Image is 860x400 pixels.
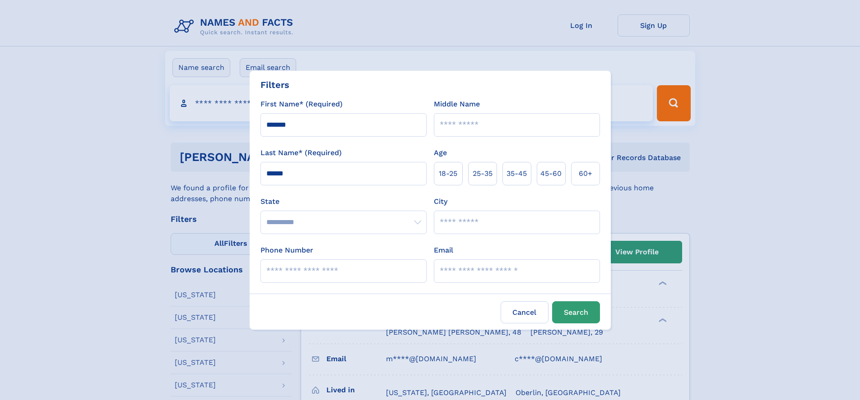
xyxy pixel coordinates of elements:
label: Cancel [501,301,549,323]
label: First Name* (Required) [260,99,343,110]
span: 45‑60 [540,168,562,179]
label: Last Name* (Required) [260,147,342,158]
label: Age [434,147,447,158]
div: Filters [260,78,289,92]
label: Phone Number [260,245,313,256]
span: 25‑35 [473,168,493,179]
label: Email [434,245,453,256]
label: State [260,196,427,207]
span: 18‑25 [439,168,457,179]
label: City [434,196,447,207]
span: 35‑45 [507,168,527,179]
button: Search [552,301,600,323]
span: 60+ [579,168,592,179]
label: Middle Name [434,99,480,110]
